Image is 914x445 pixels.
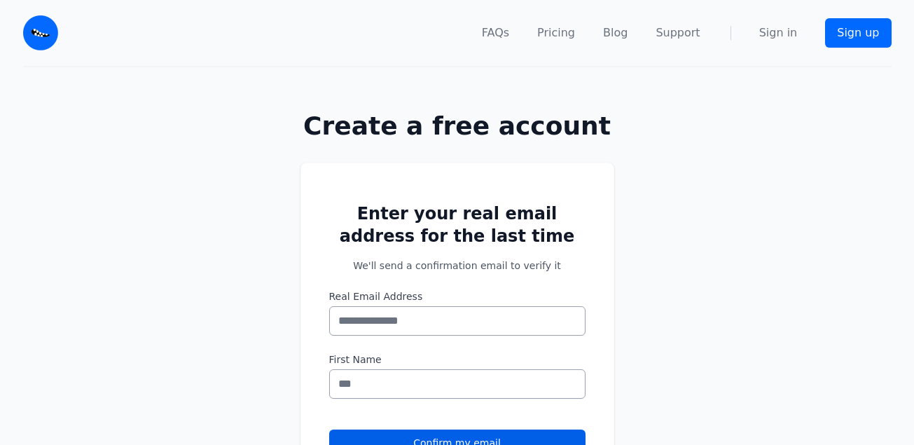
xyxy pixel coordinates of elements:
a: Sign in [759,25,798,41]
label: First Name [329,352,586,367]
p: We'll send a confirmation email to verify it [329,259,586,273]
a: Sign up [825,18,891,48]
a: Blog [603,25,628,41]
a: Pricing [537,25,575,41]
img: Email Monster [23,15,58,50]
h1: Create a free account [256,112,659,140]
h2: Enter your real email address for the last time [329,203,586,247]
label: Real Email Address [329,289,586,303]
a: FAQs [482,25,509,41]
a: Support [656,25,700,41]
